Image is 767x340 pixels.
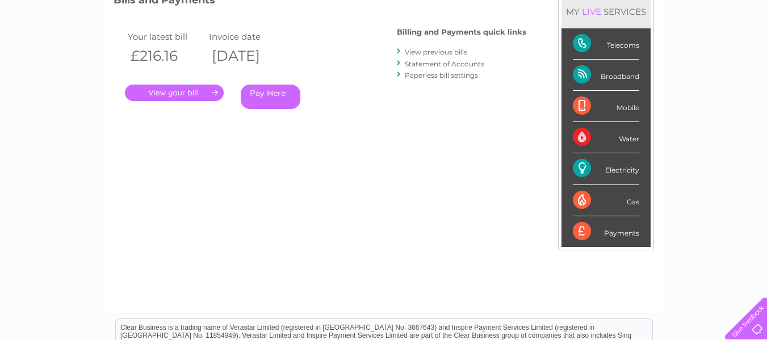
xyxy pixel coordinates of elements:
[27,30,85,64] img: logo.png
[573,185,639,216] div: Gas
[241,85,300,109] a: Pay Here
[573,216,639,247] div: Payments
[573,60,639,91] div: Broadband
[573,28,639,60] div: Telecoms
[691,48,719,57] a: Contact
[405,71,478,79] a: Paperless bill settings
[580,6,603,17] div: LIVE
[405,48,467,56] a: View previous bills
[206,29,288,44] td: Invoice date
[125,44,207,68] th: £216.16
[627,48,661,57] a: Telecoms
[125,85,224,101] a: .
[405,60,484,68] a: Statement of Accounts
[567,48,589,57] a: Water
[596,48,621,57] a: Energy
[397,28,526,36] h4: Billing and Payments quick links
[668,48,685,57] a: Blog
[125,29,207,44] td: Your latest bill
[730,48,756,57] a: Log out
[573,153,639,184] div: Electricity
[553,6,631,20] a: 0333 014 3131
[206,44,288,68] th: [DATE]
[573,122,639,153] div: Water
[573,91,639,122] div: Mobile
[116,6,652,55] div: Clear Business is a trading name of Verastar Limited (registered in [GEOGRAPHIC_DATA] No. 3667643...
